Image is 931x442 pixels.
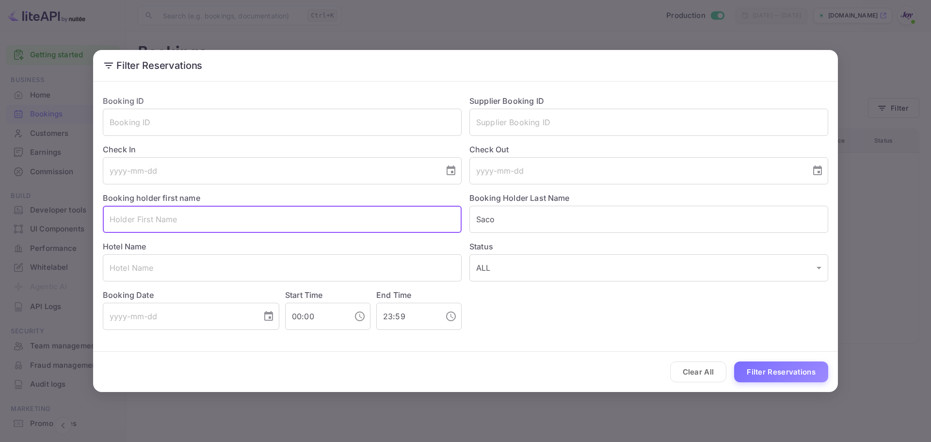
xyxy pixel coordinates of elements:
h2: Filter Reservations [93,50,838,81]
input: Supplier Booking ID [469,109,828,136]
button: Choose date [808,161,827,180]
input: Booking ID [103,109,462,136]
label: Status [469,241,828,252]
label: Check In [103,144,462,155]
label: Check Out [469,144,828,155]
label: End Time [376,290,411,300]
input: hh:mm [285,303,346,330]
label: Hotel Name [103,242,146,251]
label: Booking holder first name [103,193,200,203]
input: Holder Last Name [469,206,828,233]
label: Booking Date [103,289,279,301]
button: Clear All [670,361,727,382]
button: Choose date [259,307,278,326]
button: Choose date [441,161,461,180]
input: hh:mm [376,303,437,330]
label: Booking ID [103,96,144,106]
label: Supplier Booking ID [469,96,544,106]
input: Holder First Name [103,206,462,233]
button: Filter Reservations [734,361,828,382]
button: Choose time, selected time is 12:00 AM [350,307,369,326]
input: yyyy-mm-dd [103,303,255,330]
input: Hotel Name [103,254,462,281]
input: yyyy-mm-dd [469,157,804,184]
div: ALL [469,254,828,281]
label: Start Time [285,290,323,300]
label: Booking Holder Last Name [469,193,570,203]
button: Choose time, selected time is 11:59 PM [441,307,461,326]
input: yyyy-mm-dd [103,157,437,184]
